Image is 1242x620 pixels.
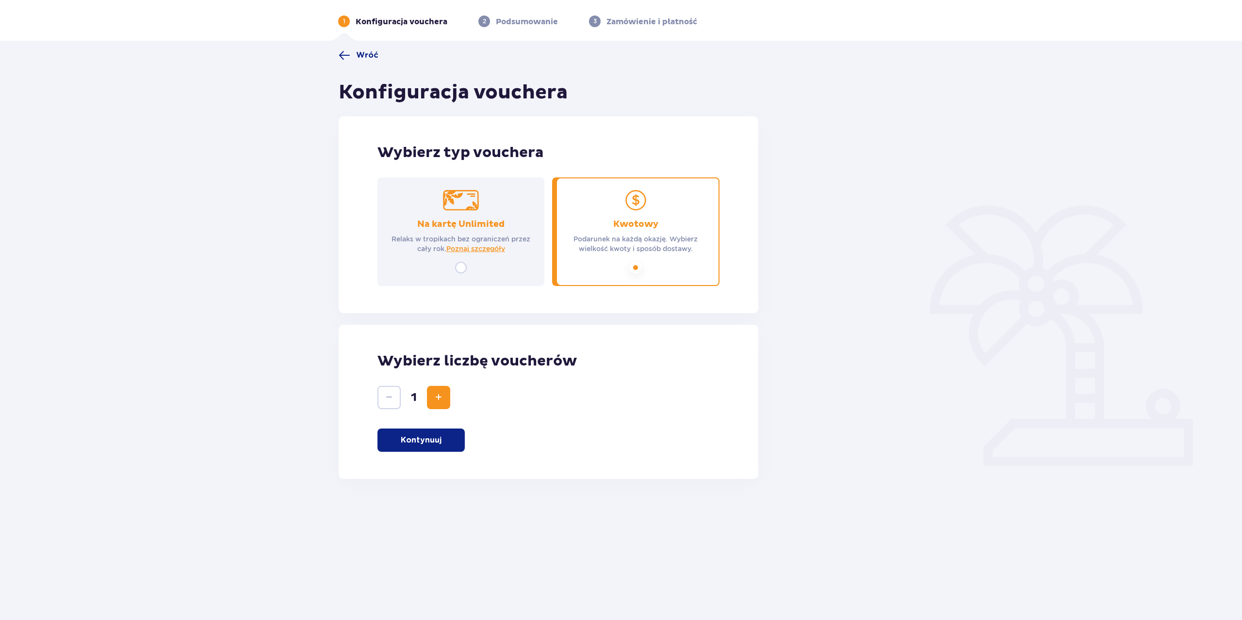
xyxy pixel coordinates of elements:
p: Wybierz typ vouchera [377,143,719,162]
p: Podsumowanie [496,16,558,27]
p: Kontynuuj [401,435,441,445]
button: Kontynuuj [377,429,465,452]
p: Konfiguracja vouchera [356,16,447,27]
span: 1 [403,390,425,405]
p: 2 [483,17,486,26]
a: Poznaj szczegóły [446,244,505,254]
p: Relaks w tropikach bez ograniczeń przez cały rok. [386,234,536,254]
button: Decrease [377,386,401,409]
h1: Konfiguracja vouchera [339,80,568,105]
p: Podarunek na każdą okazję. Wybierz wielkość kwoty i sposób dostawy. [561,234,710,254]
p: 3 [593,17,597,26]
p: Kwotowy [613,219,658,230]
a: Wróć [339,49,378,61]
button: Increase [427,386,450,409]
span: Wróć [356,50,378,61]
p: Zamówienie i płatność [606,16,697,27]
p: Na kartę Unlimited [417,219,505,230]
p: 1 [343,17,345,26]
p: Wybierz liczbę voucherów [377,352,719,370]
